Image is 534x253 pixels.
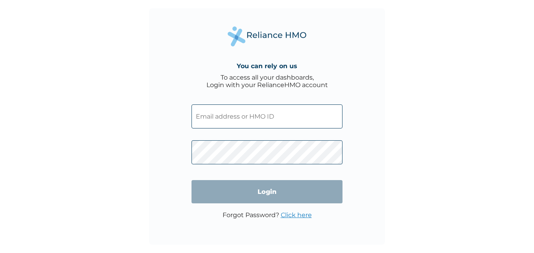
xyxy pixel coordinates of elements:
h4: You can rely on us [237,62,297,70]
input: Login [192,180,342,203]
p: Forgot Password? [223,211,312,219]
input: Email address or HMO ID [192,104,342,128]
img: Reliance Health's Logo [228,26,306,47]
div: To access all your dashboards, Login with your RelianceHMO account [206,74,328,89]
a: Click here [281,211,312,219]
